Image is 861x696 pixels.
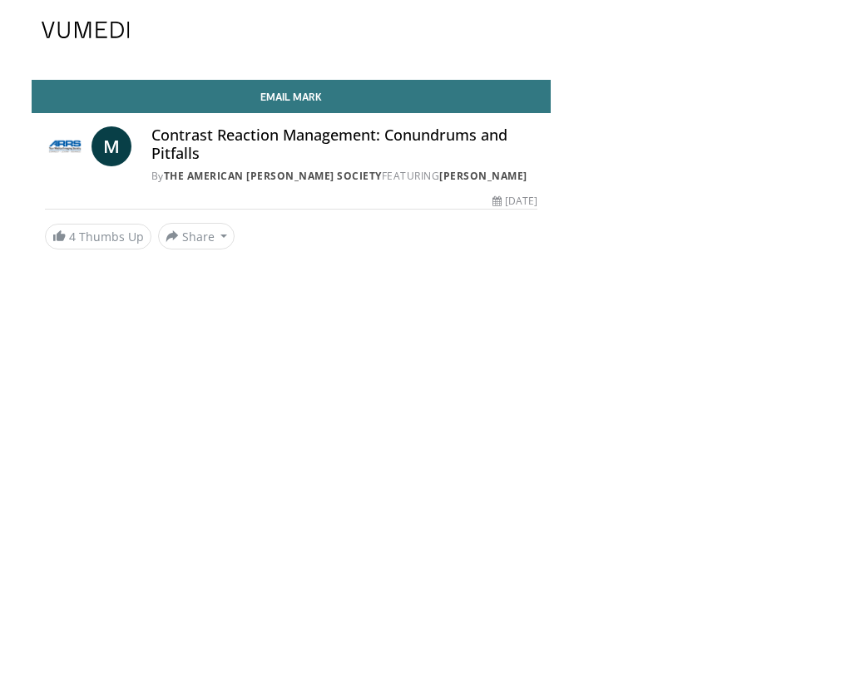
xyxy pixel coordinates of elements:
a: The American [PERSON_NAME] Society [164,169,382,183]
div: [DATE] [492,194,537,209]
a: M [92,126,131,166]
a: [PERSON_NAME] [439,169,527,183]
img: The American Roentgen Ray Society [45,126,85,166]
a: Email Mark [32,80,552,113]
h4: Contrast Reaction Management: Conundrums and Pitfalls [151,126,538,162]
img: VuMedi Logo [42,22,130,38]
button: Share [158,223,235,249]
div: By FEATURING [151,169,538,184]
a: 4 Thumbs Up [45,224,151,249]
span: 4 [69,229,76,244]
